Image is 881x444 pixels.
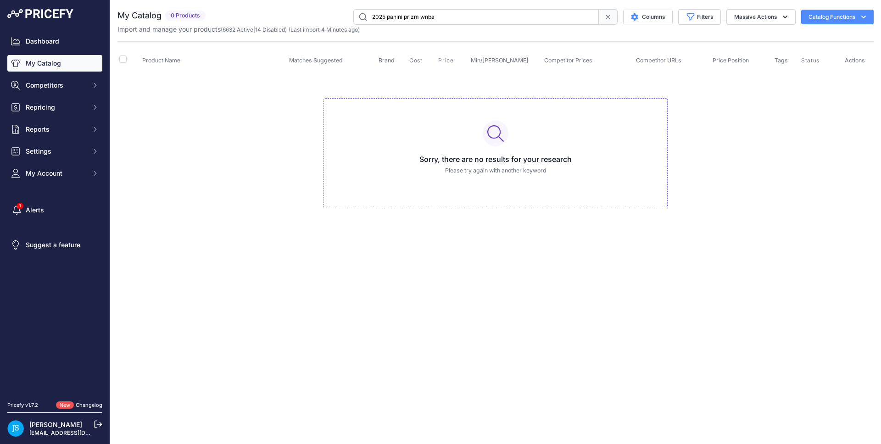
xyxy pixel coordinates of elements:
[26,147,86,156] span: Settings
[678,9,721,25] button: Filters
[7,121,102,138] button: Reports
[76,402,102,408] a: Changelog
[26,169,86,178] span: My Account
[331,166,660,175] p: Please try again with another keyword
[438,57,453,64] span: Price
[7,202,102,218] a: Alerts
[117,9,162,22] h2: My Catalog
[7,165,102,182] button: My Account
[7,401,38,409] div: Pricefy v1.7.2
[29,421,82,428] a: [PERSON_NAME]
[775,57,788,64] span: Tags
[801,57,820,64] span: Status
[409,57,422,64] span: Cost
[845,57,865,64] span: Actions
[7,33,102,390] nav: Sidebar
[379,57,395,64] span: Brand
[7,99,102,116] button: Repricing
[713,57,749,64] span: Price Position
[7,55,102,72] a: My Catalog
[117,25,360,34] p: Import and manage your products
[289,26,360,33] span: (Last import 4 Minutes ago)
[26,103,86,112] span: Repricing
[255,26,285,33] a: 14 Disabled
[221,26,287,33] span: ( | )
[56,401,74,409] span: New
[409,57,424,64] button: Cost
[353,9,599,25] input: Search
[7,237,102,253] a: Suggest a feature
[7,9,73,18] img: Pricefy Logo
[623,10,673,24] button: Columns
[7,77,102,94] button: Competitors
[438,57,455,64] button: Price
[26,81,86,90] span: Competitors
[29,429,125,436] a: [EMAIL_ADDRESS][DOMAIN_NAME]
[289,57,343,64] span: Matches Suggested
[331,154,660,165] h3: Sorry, there are no results for your research
[636,57,681,64] span: Competitor URLs
[165,11,206,21] span: 0 Products
[726,9,796,25] button: Massive Actions
[26,125,86,134] span: Reports
[7,33,102,50] a: Dashboard
[142,57,180,64] span: Product Name
[7,143,102,160] button: Settings
[223,26,253,33] a: 6632 Active
[801,57,821,64] button: Status
[801,10,874,24] button: Catalog Functions
[544,57,592,64] span: Competitor Prices
[471,57,529,64] span: Min/[PERSON_NAME]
